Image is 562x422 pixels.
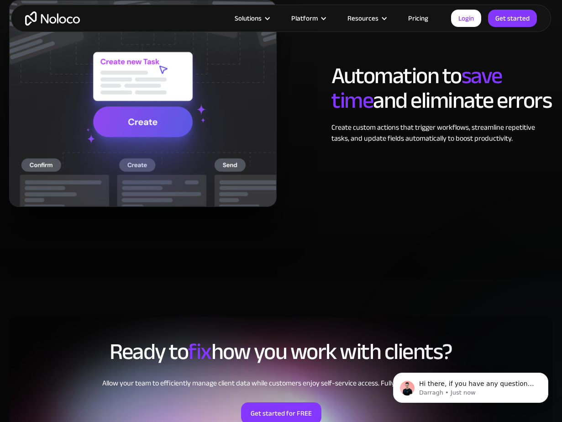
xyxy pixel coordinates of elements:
[379,353,562,417] iframe: Intercom notifications message
[291,12,318,24] div: Platform
[25,11,80,26] a: home
[331,63,553,113] h2: Automation to and eliminate errors
[331,122,553,144] div: Create custom actions that trigger workflows, streamline repetitive tasks, and update fields auto...
[235,12,262,24] div: Solutions
[451,10,481,27] a: Login
[223,12,280,24] div: Solutions
[331,54,502,122] span: save time
[336,12,397,24] div: Resources
[280,12,336,24] div: Platform
[9,378,553,389] div: Allow your team to efficiently manage client data while customers enjoy self-service access. Full...
[347,12,378,24] div: Resources
[488,10,537,27] a: Get started
[188,330,211,373] span: fix
[9,339,553,364] h2: Ready to how you work with clients?
[397,12,440,24] a: Pricing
